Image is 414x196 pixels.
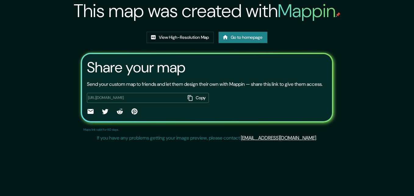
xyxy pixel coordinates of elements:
img: mappin-pin [336,12,341,17]
h3: Share your map [87,59,185,76]
button: Copy [185,93,209,103]
a: Go to homepage [219,32,267,43]
a: [EMAIL_ADDRESS][DOMAIN_NAME] [241,135,316,141]
a: View High-Resolution Map [147,32,214,43]
p: If you have any problems getting your image preview, please contact . [97,134,317,142]
p: Maps link valid for 60 days. [84,127,119,132]
p: Send your custom map to friends and let them design their own with Mappin — share this link to gi... [87,81,323,88]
